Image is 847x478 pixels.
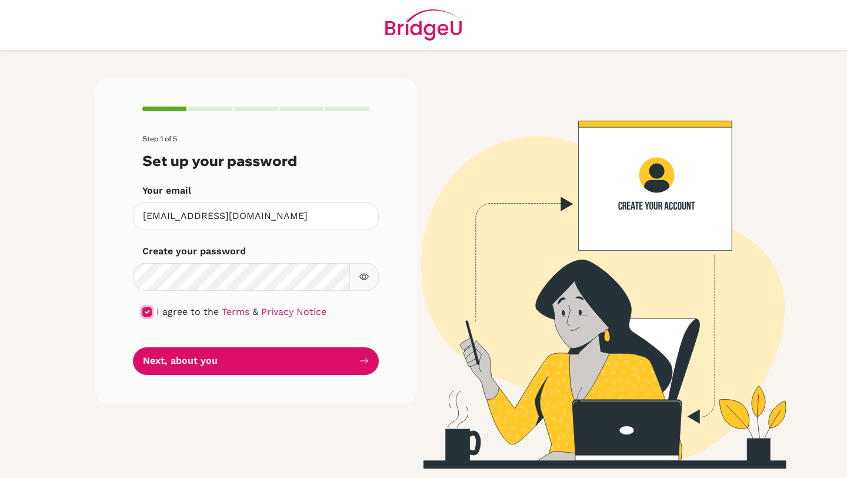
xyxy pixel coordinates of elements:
label: Create your password [142,244,246,258]
input: Insert your email* [133,203,379,230]
span: Step 1 of 5 [142,134,177,143]
span: I agree to the [156,306,219,317]
button: Next, about you [133,347,379,375]
span: & [252,306,258,317]
a: Terms [222,306,249,317]
h3: Set up your password [142,152,369,170]
a: Privacy Notice [261,306,326,317]
label: Your email [142,184,191,198]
